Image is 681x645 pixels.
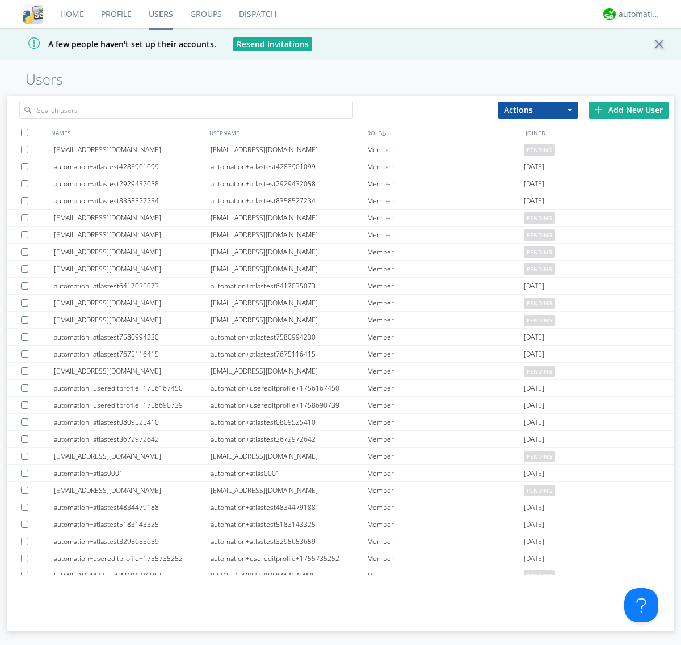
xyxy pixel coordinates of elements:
[54,363,211,379] div: [EMAIL_ADDRESS][DOMAIN_NAME]
[211,346,367,362] div: automation+atlastest7675116415
[367,380,524,396] div: Member
[7,363,674,380] a: [EMAIL_ADDRESS][DOMAIN_NAME][EMAIL_ADDRESS][DOMAIN_NAME]Memberpending
[367,567,524,584] div: Member
[54,278,211,294] div: automation+atlastest6417035073
[9,39,216,49] span: A few people haven't set up their accounts.
[367,363,524,379] div: Member
[7,380,674,397] a: automation+usereditprofile+1756167450automation+usereditprofile+1756167450Member[DATE]
[7,141,674,158] a: [EMAIL_ADDRESS][DOMAIN_NAME][EMAIL_ADDRESS][DOMAIN_NAME]Memberpending
[54,175,211,192] div: automation+atlastest2929432058
[211,141,367,158] div: [EMAIL_ADDRESS][DOMAIN_NAME]
[624,588,658,622] iframe: Toggle Customer Support
[364,124,523,141] div: ROLE
[524,175,544,192] span: [DATE]
[524,263,555,275] span: pending
[211,533,367,550] div: automation+atlastest3295653659
[7,278,674,295] a: automation+atlastest6417035073automation+atlastest6417035073Member[DATE]
[7,175,674,192] a: automation+atlastest2929432058automation+atlastest2929432058Member[DATE]
[524,414,544,431] span: [DATE]
[524,298,555,309] span: pending
[54,414,211,430] div: automation+atlastest0809525410
[7,346,674,363] a: automation+atlastest7675116415automation+atlastest7675116415Member[DATE]
[54,380,211,396] div: automation+usereditprofile+1756167450
[54,141,211,158] div: [EMAIL_ADDRESS][DOMAIN_NAME]
[211,516,367,533] div: automation+atlastest5183143325
[54,533,211,550] div: automation+atlastest3295653659
[524,431,544,448] span: [DATE]
[7,431,674,448] a: automation+atlastest3672972642automation+atlastest3672972642Member[DATE]
[7,516,674,533] a: automation+atlastest5183143325automation+atlastest5183143325Member[DATE]
[524,329,544,346] span: [DATE]
[54,482,211,499] div: [EMAIL_ADDRESS][DOMAIN_NAME]
[524,346,544,363] span: [DATE]
[367,158,524,175] div: Member
[54,448,211,464] div: [EMAIL_ADDRESS][DOMAIN_NAME]
[211,227,367,243] div: [EMAIL_ADDRESS][DOMAIN_NAME]
[595,106,603,114] img: plus.svg
[211,158,367,175] div: automation+atlastest4283901099
[367,431,524,447] div: Member
[211,244,367,260] div: [EMAIL_ADDRESS][DOMAIN_NAME]
[603,8,616,20] img: d2d01cd9b4174d08988066c6d424eccd
[7,533,674,550] a: automation+atlastest3295653659automation+atlastest3295653659Member[DATE]
[367,210,524,226] div: Member
[367,346,524,362] div: Member
[367,278,524,294] div: Member
[7,312,674,329] a: [EMAIL_ADDRESS][DOMAIN_NAME][EMAIL_ADDRESS][DOMAIN_NAME]Memberpending
[524,229,555,241] span: pending
[367,295,524,311] div: Member
[54,346,211,362] div: automation+atlastest7675116415
[524,570,555,581] span: pending
[211,465,367,481] div: automation+atlas0001
[7,448,674,465] a: [EMAIL_ADDRESS][DOMAIN_NAME][EMAIL_ADDRESS][DOMAIN_NAME]Memberpending
[54,227,211,243] div: [EMAIL_ADDRESS][DOMAIN_NAME]
[23,4,43,24] img: cddb5a64eb264b2086981ab96f4c1ba7
[7,465,674,482] a: automation+atlas0001automation+atlas0001Member[DATE]
[524,278,544,295] span: [DATE]
[524,380,544,397] span: [DATE]
[54,312,211,328] div: [EMAIL_ADDRESS][DOMAIN_NAME]
[367,465,524,481] div: Member
[54,261,211,277] div: [EMAIL_ADDRESS][DOMAIN_NAME]
[524,158,544,175] span: [DATE]
[524,499,544,516] span: [DATE]
[524,451,555,462] span: pending
[524,212,555,224] span: pending
[367,397,524,413] div: Member
[7,329,674,346] a: automation+atlastest7580994230automation+atlastest7580994230Member[DATE]
[54,210,211,226] div: [EMAIL_ADDRESS][DOMAIN_NAME]
[54,550,211,567] div: automation+usereditprofile+1755735252
[7,550,674,567] a: automation+usereditprofile+1755735252automation+usereditprofile+1755735252Member[DATE]
[367,482,524,499] div: Member
[211,380,367,396] div: automation+usereditprofile+1756167450
[367,261,524,277] div: Member
[367,192,524,209] div: Member
[211,312,367,328] div: [EMAIL_ADDRESS][DOMAIN_NAME]
[7,244,674,261] a: [EMAIL_ADDRESS][DOMAIN_NAME][EMAIL_ADDRESS][DOMAIN_NAME]Memberpending
[7,227,674,244] a: [EMAIL_ADDRESS][DOMAIN_NAME][EMAIL_ADDRESS][DOMAIN_NAME]Memberpending
[211,363,367,379] div: [EMAIL_ADDRESS][DOMAIN_NAME]
[7,397,674,414] a: automation+usereditprofile+1758690739automation+usereditprofile+1758690739Member[DATE]
[524,550,544,567] span: [DATE]
[367,175,524,192] div: Member
[367,141,524,158] div: Member
[7,210,674,227] a: [EMAIL_ADDRESS][DOMAIN_NAME][EMAIL_ADDRESS][DOMAIN_NAME]Memberpending
[524,465,544,482] span: [DATE]
[7,499,674,516] a: automation+atlastest4834479188automation+atlastest4834479188Member[DATE]
[619,9,661,20] div: automation+atlas
[211,261,367,277] div: [EMAIL_ADDRESS][DOMAIN_NAME]
[54,499,211,516] div: automation+atlastest4834479188
[524,246,555,258] span: pending
[367,312,524,328] div: Member
[211,192,367,209] div: automation+atlastest8358527234
[367,329,524,345] div: Member
[367,533,524,550] div: Member
[48,124,207,141] div: NAMES
[524,485,555,496] span: pending
[54,397,211,413] div: automation+usereditprofile+1758690739
[211,397,367,413] div: automation+usereditprofile+1758690739
[211,550,367,567] div: automation+usereditprofile+1755735252
[367,448,524,464] div: Member
[367,499,524,516] div: Member
[7,261,674,278] a: [EMAIL_ADDRESS][DOMAIN_NAME][EMAIL_ADDRESS][DOMAIN_NAME]Memberpending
